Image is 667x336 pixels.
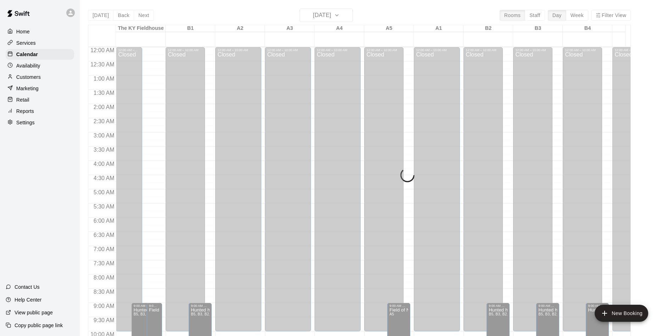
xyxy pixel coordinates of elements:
[16,96,29,103] p: Retail
[16,74,41,81] p: Customers
[16,85,39,92] p: Marketing
[6,106,74,116] a: Reports
[588,304,607,308] div: 9:00 AM – 11:30 PM
[149,304,160,308] div: 9:00 AM – 9:00 PM
[6,38,74,48] div: Services
[191,312,222,316] span: B5, B3, B2, B1, B4
[389,304,408,308] div: 9:00 AM – 9:00 PM
[134,312,165,316] span: B5, B3, B2, B1, B4
[92,260,116,266] span: 7:30 AM
[538,312,570,316] span: B5, B3, B2, B1, B4
[92,118,116,124] span: 2:30 AM
[215,47,261,331] div: 12:00 AM – 10:00 AM: Closed
[565,52,600,334] div: Closed
[92,303,116,309] span: 9:00 AM
[92,317,116,323] span: 9:30 AM
[265,25,315,32] div: A3
[489,312,520,316] span: B5, B3, B2, B1, B4
[92,204,116,210] span: 5:30 AM
[414,25,463,32] div: A1
[89,61,116,67] span: 12:30 AM
[166,47,205,331] div: 12:00 AM – 10:00 AM: Closed
[16,62,40,69] p: Availability
[416,52,458,334] div: Closed
[217,52,259,334] div: Closed
[315,25,364,32] div: A4
[15,309,53,316] p: View public page
[15,322,63,329] p: Copy public page link
[466,48,501,52] div: 12:00 AM – 10:00 AM
[6,117,74,128] a: Settings
[6,83,74,94] a: Marketing
[92,246,116,252] span: 7:00 AM
[563,47,602,331] div: 12:00 AM – 10:00 AM: Closed
[92,218,116,224] span: 6:00 AM
[118,48,140,52] div: 12:00 AM – 10:00 AM
[267,48,309,52] div: 12:00 AM – 10:00 AM
[92,289,116,295] span: 8:30 AM
[166,25,215,32] div: B1
[389,312,394,316] span: A5
[15,283,40,291] p: Contact Us
[92,104,116,110] span: 2:00 AM
[92,175,116,181] span: 4:30 AM
[317,48,358,52] div: 12:00 AM – 10:00 AM
[265,47,311,331] div: 12:00 AM – 10:00 AM: Closed
[6,94,74,105] a: Retail
[6,72,74,82] a: Customers
[489,304,507,308] div: 9:00 AM – 11:30 PM
[565,48,600,52] div: 12:00 AM – 10:00 AM
[267,52,309,334] div: Closed
[92,232,116,238] span: 6:30 AM
[317,52,358,334] div: Closed
[538,304,557,308] div: 9:00 AM – 11:30 PM
[191,304,210,308] div: 9:00 AM – 11:30 PM
[16,28,30,35] p: Home
[92,90,116,96] span: 1:30 AM
[366,48,401,52] div: 12:00 AM – 10:00 AM
[6,49,74,60] a: Calendar
[116,25,166,32] div: The KY Fieldhouse
[515,48,550,52] div: 12:00 AM – 10:00 AM
[92,275,116,281] span: 8:00 AM
[92,147,116,153] span: 3:30 AM
[215,25,265,32] div: A2
[16,39,36,47] p: Services
[116,47,142,331] div: 12:00 AM – 10:00 AM: Closed
[6,60,74,71] a: Availability
[16,108,34,115] p: Reports
[364,47,404,331] div: 12:00 AM – 10:00 AM: Closed
[16,51,38,58] p: Calendar
[563,25,612,32] div: B4
[16,119,35,126] p: Settings
[612,25,662,32] div: B5
[515,52,550,334] div: Closed
[366,52,401,334] div: Closed
[92,76,116,82] span: 1:00 AM
[89,47,116,53] span: 12:00 AM
[92,161,116,167] span: 4:00 AM
[15,296,41,303] p: Help Center
[92,132,116,139] span: 3:00 AM
[134,304,156,308] div: 9:00 AM – 11:30 PM
[466,52,501,334] div: Closed
[615,48,650,52] div: 12:00 AM – 10:00 AM
[6,26,74,37] a: Home
[513,47,552,331] div: 12:00 AM – 10:00 AM: Closed
[463,25,513,32] div: B2
[595,305,648,322] button: add
[364,25,414,32] div: A5
[513,25,563,32] div: B3
[217,48,259,52] div: 12:00 AM – 10:00 AM
[416,48,458,52] div: 12:00 AM – 10:00 AM
[92,189,116,195] span: 5:00 AM
[118,52,140,334] div: Closed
